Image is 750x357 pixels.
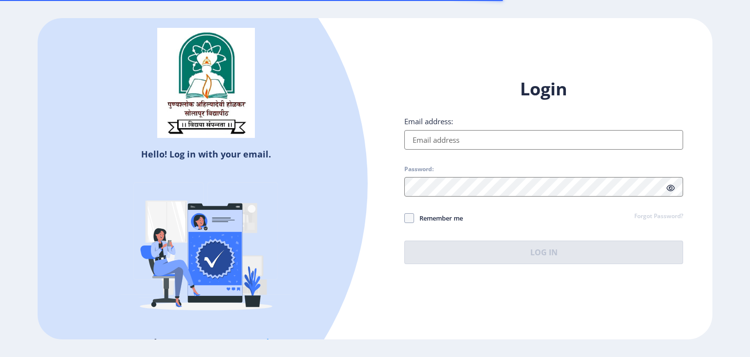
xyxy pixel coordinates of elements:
[404,241,683,264] button: Log In
[404,116,453,126] label: Email address:
[157,28,255,138] img: sulogo.png
[404,165,434,173] label: Password:
[404,130,683,150] input: Email address
[414,212,463,224] span: Remember me
[404,77,683,101] h1: Login
[634,212,683,221] a: Forgot Password?
[121,164,292,335] img: Verified-rafiki.svg
[247,335,291,350] a: Register
[45,335,368,351] h5: Don't have an account?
